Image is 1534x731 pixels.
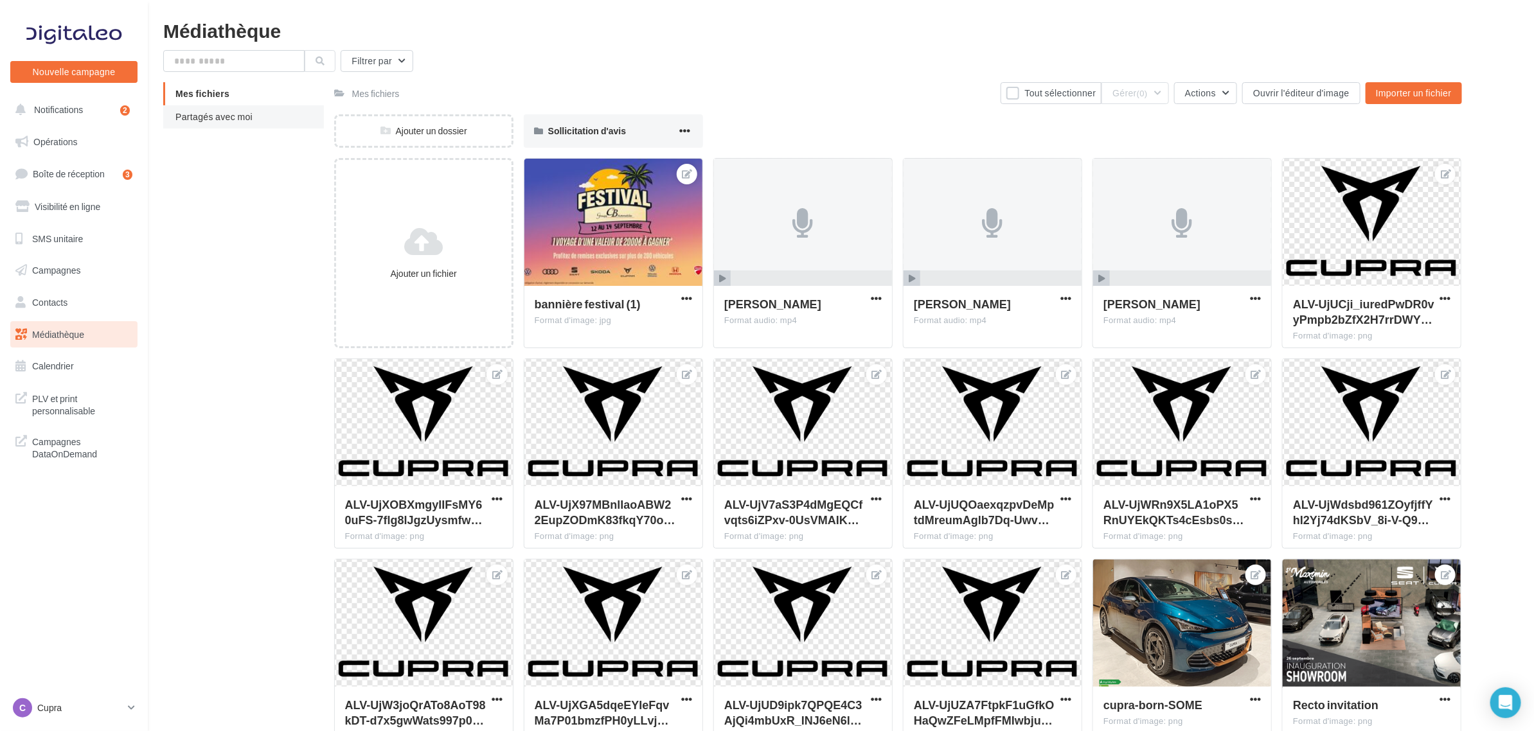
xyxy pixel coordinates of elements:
[175,88,229,99] span: Mes fichiers
[32,390,132,418] span: PLV et print personnalisable
[8,193,140,220] a: Visibilité en ligne
[1185,87,1216,98] span: Actions
[32,233,83,243] span: SMS unitaire
[19,701,26,714] span: C
[35,201,100,212] span: Visibilité en ligne
[535,297,641,311] span: bannière festival (1)
[535,698,670,727] span: ALV-UjXGA5dqeEYIeFqvMa7P01bmzfPH0yLLvjBKqnIKFH2UVe5-31e1
[1103,698,1202,712] span: cupra-born-SOME
[345,497,483,527] span: ALV-UjXOBXmgylIFsMY60uFS-7flg8lJgzUysmfw71Qx-WTLiCGRJMop
[914,497,1055,527] span: ALV-UjUQOaexqzpvDeMptdMreumAglb7Dq-UwvuhmJ7HCiu3riN-HRFX
[1490,687,1521,718] div: Open Intercom Messenger
[345,698,486,727] span: ALV-UjW3joQrATo8AoT98kDT-d7x5gwWats997p0Hv_Mp_TSg75ZooQN
[123,170,132,180] div: 3
[10,61,138,83] button: Nouvelle campagne
[32,297,67,308] span: Contacts
[345,531,503,542] div: Format d'image: png
[535,497,675,527] span: ALV-UjX97MBnlIaoABW22EupZODmK83fkqY70oGzuPj6JOuJV62KOEbS
[914,315,1071,326] div: Format audio: mp4
[914,698,1055,727] span: ALV-UjUZA7FtpkF1uGfkOHaQwZFeLMpfFMlwbju9YB2pHkZEic2QBk1Q
[724,698,862,727] span: ALV-UjUD9ipk7QPQE4C3AjQi4mbUxR_INJ6eN6l4n83wDdxNc33GibnK
[33,136,77,147] span: Opérations
[32,329,84,340] span: Médiathèque
[8,128,140,155] a: Opérations
[8,353,140,380] a: Calendrier
[8,385,140,423] a: PLV et print personnalisable
[724,315,882,326] div: Format audio: mp4
[1376,87,1452,98] span: Importer un fichier
[8,96,135,123] button: Notifications 2
[1101,82,1168,104] button: Gérer(0)
[8,321,140,348] a: Médiathèque
[724,531,882,542] div: Format d'image: png
[34,104,83,115] span: Notifications
[341,50,413,72] button: Filtrer par
[914,531,1071,542] div: Format d'image: png
[1174,82,1237,104] button: Actions
[175,111,253,122] span: Partagés avec moi
[33,168,105,179] span: Boîte de réception
[8,289,140,316] a: Contacts
[1001,82,1101,104] button: Tout sélectionner
[1103,315,1261,326] div: Format audio: mp4
[32,265,81,276] span: Campagnes
[1366,82,1462,104] button: Importer un fichier
[37,701,123,714] p: Cupra
[32,360,74,371] span: Calendrier
[1242,82,1360,104] button: Ouvrir l'éditeur d'image
[336,125,512,137] div: Ajouter un dossier
[8,225,140,252] a: SMS unitaire
[724,497,863,527] span: ALV-UjV7aS3P4dMgEQCfvqts6iZPxv-0UsVMAIKdWLpWNjxTprxS3mOm
[724,297,821,311] span: Serge
[10,696,138,720] a: C Cupra
[1293,297,1434,326] span: ALV-UjUCji_iuredPwDR0vyPmpb2bZfX2H7rrDWYPZrD72QA4pAAG3cT
[535,531,692,542] div: Format d'image: png
[1293,330,1450,342] div: Format d'image: png
[1103,531,1261,542] div: Format d'image: png
[1293,698,1378,712] span: Recto invitation
[1103,297,1200,311] span: Ethan
[8,160,140,188] a: Boîte de réception3
[1293,497,1433,527] span: ALV-UjWdsbd961ZOyfjffYhI2Yj74dKSbV_8i-V-Q9vHapMCSpfLKjxM
[548,125,626,136] span: Sollicitation d'avis
[1293,531,1450,542] div: Format d'image: png
[8,428,140,466] a: Campagnes DataOnDemand
[1293,716,1450,727] div: Format d'image: png
[163,21,1519,40] div: Médiathèque
[32,433,132,461] span: Campagnes DataOnDemand
[1137,88,1148,98] span: (0)
[120,105,130,116] div: 2
[535,315,692,326] div: Format d'image: jpg
[1103,497,1244,527] span: ALV-UjWRn9X5LA1oPX5RnUYEkQKTs4cEsbs0sT_RDksLPrijFEG3Ikmv
[352,87,400,100] div: Mes fichiers
[914,297,1011,311] span: Vincent
[341,267,506,280] div: Ajouter un fichier
[8,257,140,284] a: Campagnes
[1103,716,1261,727] div: Format d'image: png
